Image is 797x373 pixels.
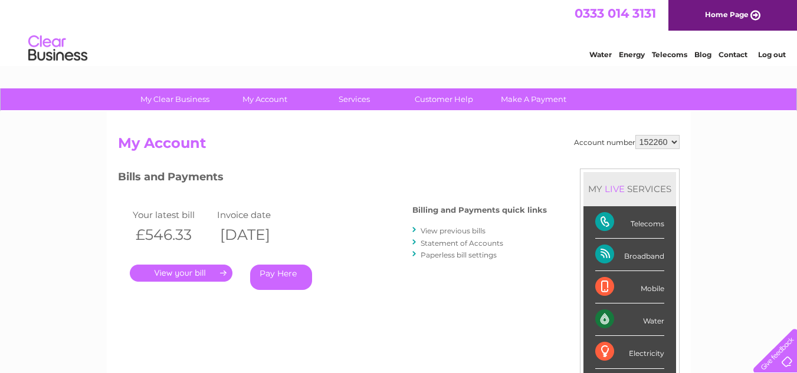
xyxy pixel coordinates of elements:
[118,169,547,189] h3: Bills and Payments
[595,206,664,239] div: Telecoms
[216,88,313,110] a: My Account
[574,135,680,149] div: Account number
[694,50,711,59] a: Blog
[118,135,680,157] h2: My Account
[619,50,645,59] a: Energy
[120,6,678,57] div: Clear Business is a trading name of Verastar Limited (registered in [GEOGRAPHIC_DATA] No. 3667643...
[719,50,747,59] a: Contact
[130,265,232,282] a: .
[652,50,687,59] a: Telecoms
[575,6,656,21] a: 0333 014 3131
[126,88,224,110] a: My Clear Business
[595,303,664,336] div: Water
[421,226,486,235] a: View previous bills
[589,50,612,59] a: Water
[130,223,215,247] th: £546.33
[595,271,664,303] div: Mobile
[306,88,403,110] a: Services
[583,172,676,206] div: MY SERVICES
[421,250,497,259] a: Paperless bill settings
[602,183,627,194] div: LIVE
[250,265,312,290] a: Pay Here
[28,31,88,67] img: logo.png
[421,239,503,247] a: Statement of Accounts
[214,207,299,223] td: Invoice date
[214,223,299,247] th: [DATE]
[130,207,215,223] td: Your latest bill
[412,206,547,214] h4: Billing and Payments quick links
[485,88,582,110] a: Make A Payment
[395,88,493,110] a: Customer Help
[758,50,786,59] a: Log out
[595,239,664,271] div: Broadband
[595,336,664,368] div: Electricity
